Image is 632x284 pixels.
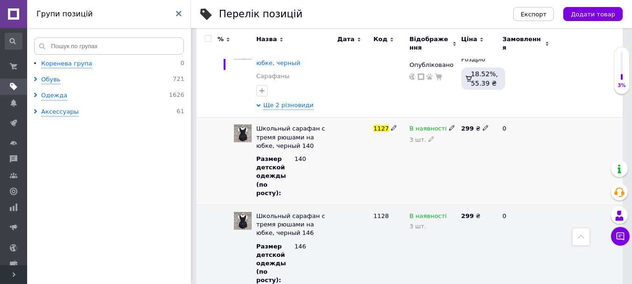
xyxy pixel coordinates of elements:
span: 721 [173,75,184,84]
div: Назву успадковано від основного товару [256,212,333,238]
span: Назва [256,35,277,44]
span: Ціна [461,35,477,44]
b: 299 [461,212,474,219]
span: 1127 [373,125,389,132]
div: Назву успадковано від основного товару [256,124,333,150]
span: Додати товар [571,11,615,18]
span: Ще 2 різновиди [263,101,314,110]
div: Перелік позицій [219,9,303,19]
button: Додати товар [563,7,623,21]
div: Коренева група [41,59,92,68]
span: 1626 [169,91,184,100]
div: Аксессуары [41,108,79,117]
span: Замовлення [502,35,543,52]
div: ₴ [461,124,494,133]
input: Пошук по групах [34,37,184,55]
div: Размер детской одежды (по росту) : [256,155,295,197]
a: Сарафаны [256,72,290,80]
span: Код [373,35,387,44]
span: Відображення [409,35,450,52]
b: 299 [461,125,474,132]
span: 61 [176,108,184,117]
div: ₴ [461,212,494,220]
img: Школьный сарафан с тремя рюшами на юбке, черный 146 [234,212,252,230]
span: В наявності [409,125,447,135]
div: 140 [294,155,333,163]
span: Експорт [521,11,547,18]
img: Школьный сарафан с тремя рюшами на юбке, черный 140 [234,124,252,142]
a: Школьный сарафан с тремя рюшами на юбке, черный [256,43,325,66]
span: 0 [181,59,184,68]
div: 3 шт. [409,223,457,230]
span: % [218,35,224,44]
div: 3% [614,82,629,89]
div: 0 [497,117,555,205]
span: 18.52%, 55.39 ₴ [471,70,498,87]
div: 146 [294,242,333,251]
div: Одежда [41,91,67,100]
span: Школьный сарафан с тремя рюшами на юбке, черный 146 [256,212,325,236]
div: 0 [497,35,555,117]
div: Обувь [41,75,60,84]
button: Експорт [513,7,554,21]
div: 3 шт. [409,136,457,143]
div: Опубліковано [409,61,457,69]
button: Чат з покупцем [611,227,630,246]
span: Школьный сарафан с тремя рюшами на юбке, черный 140 [256,125,325,149]
span: Дата [337,35,355,44]
span: 1128 [373,212,389,219]
div: [DATE] [335,35,371,117]
span: В наявності [409,212,447,222]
